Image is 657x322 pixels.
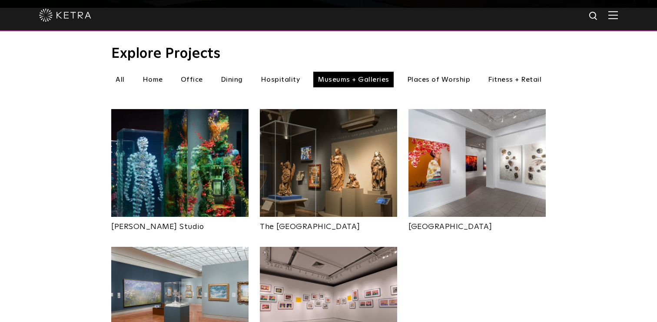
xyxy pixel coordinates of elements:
a: [GEOGRAPHIC_DATA] [408,217,546,231]
li: Dining [216,72,247,87]
img: New-Project-Page-hero-(3x)_0019_66708477_466895597428789_8185088725584995781_n [260,109,397,217]
li: Home [138,72,167,87]
li: Office [176,72,207,87]
li: All [111,72,129,87]
li: Museums + Galleries [313,72,394,87]
img: Dustin_Yellin_Ketra_Web-03-1 [111,109,249,217]
h3: Explore Projects [111,47,546,61]
li: Places of Worship [403,72,475,87]
img: Hamburger%20Nav.svg [608,11,618,19]
a: [PERSON_NAME] Studio [111,217,249,231]
li: Fitness + Retail [484,72,546,87]
img: Oceanside Thumbnail photo [408,109,546,217]
li: Hospitality [256,72,305,87]
img: search icon [588,11,599,22]
a: The [GEOGRAPHIC_DATA] [260,217,397,231]
img: ketra-logo-2019-white [39,9,91,22]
